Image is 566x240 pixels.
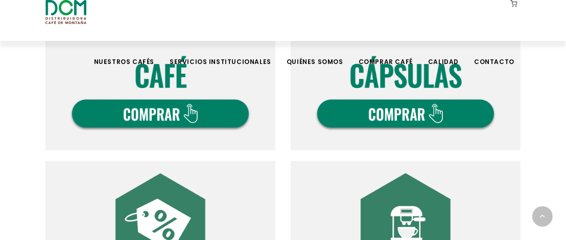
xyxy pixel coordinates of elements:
[468,42,521,66] a: Contacto
[352,42,419,66] a: Comprar Café
[163,42,277,66] a: Servicios Institucionales
[422,42,465,66] a: Calidad
[280,42,349,66] a: Quiénes Somos
[88,42,160,66] a: Nuestros Cafés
